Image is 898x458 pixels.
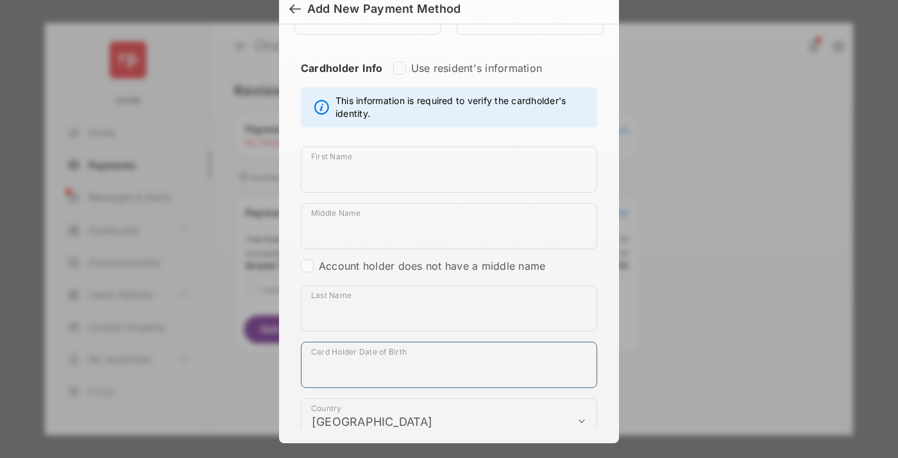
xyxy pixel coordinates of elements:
[411,62,542,75] label: Use resident's information
[335,94,590,120] span: This information is required to verify the cardholder's identity.
[301,398,597,445] div: payment_method_screening[postal_addresses][country]
[301,62,383,98] strong: Cardholder Info
[307,2,461,16] div: Add New Payment Method
[319,260,545,272] label: Account holder does not have a middle name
